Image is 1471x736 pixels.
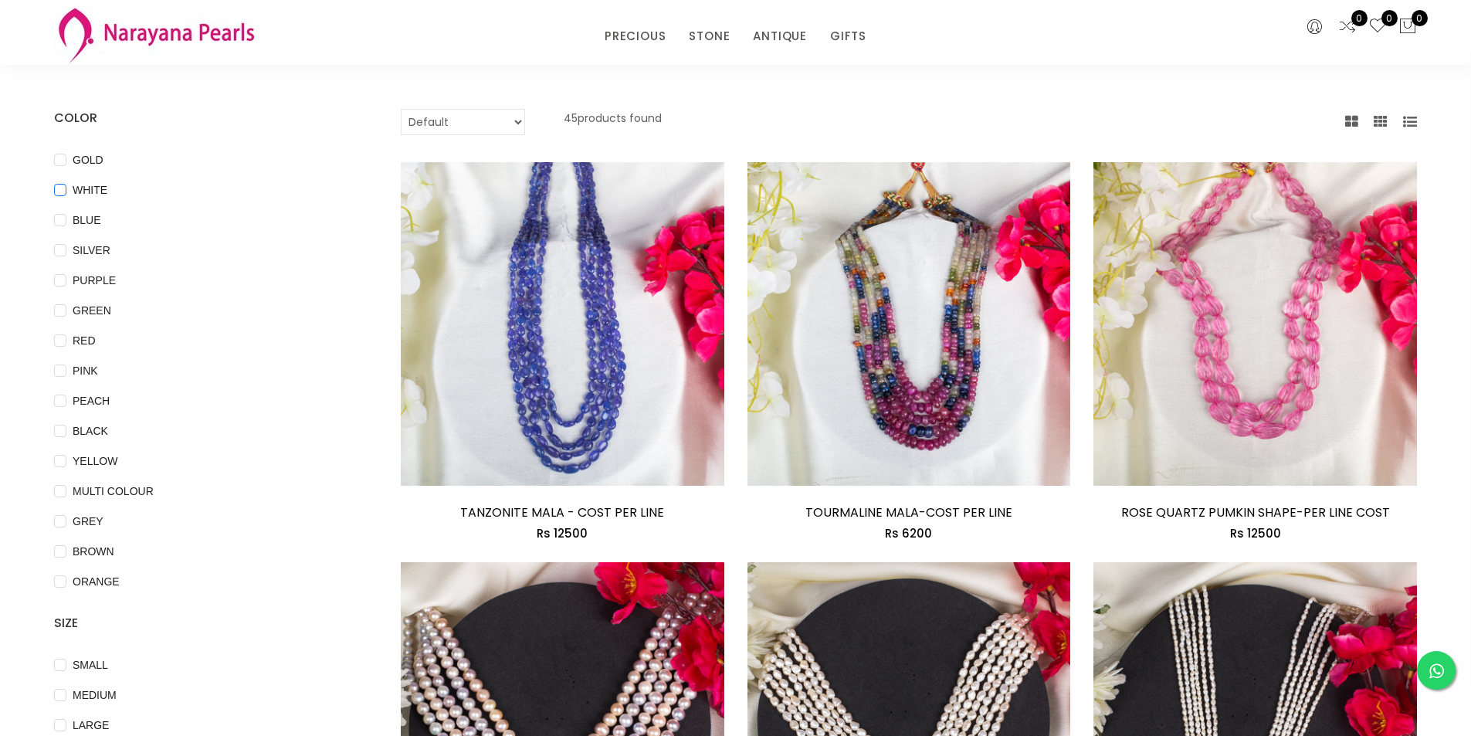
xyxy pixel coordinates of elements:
[1338,17,1357,37] a: 0
[66,687,123,704] span: MEDIUM
[1351,10,1368,26] span: 0
[66,392,116,409] span: PEACH
[66,272,122,289] span: PURPLE
[537,525,588,541] span: Rs 12500
[460,504,664,521] a: TANZONITE MALA - COST PER LINE
[1368,17,1387,37] a: 0
[605,25,666,48] a: PRECIOUS
[66,422,114,439] span: BLACK
[1412,10,1428,26] span: 0
[66,483,160,500] span: MULTI COLOUR
[564,109,662,135] p: 45 products found
[1381,10,1398,26] span: 0
[830,25,866,48] a: GIFTS
[66,543,120,560] span: BROWN
[66,242,117,259] span: SILVER
[66,573,126,590] span: ORANGE
[66,151,110,168] span: GOLD
[54,109,354,127] h4: COLOR
[805,504,1012,521] a: TOURMALINE MALA-COST PER LINE
[66,181,114,198] span: WHITE
[66,453,124,470] span: YELLOW
[1121,504,1390,521] a: ROSE QUARTZ PUMKIN SHAPE-PER LINE COST
[54,614,354,633] h4: SIZE
[1398,17,1417,37] button: 0
[66,332,102,349] span: RED
[689,25,730,48] a: STONE
[66,656,114,673] span: SMALL
[66,513,110,530] span: GREY
[1230,525,1281,541] span: Rs 12500
[66,212,107,229] span: BLUE
[753,25,807,48] a: ANTIQUE
[66,362,104,379] span: PINK
[885,525,932,541] span: Rs 6200
[66,717,115,734] span: LARGE
[66,302,117,319] span: GREEN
